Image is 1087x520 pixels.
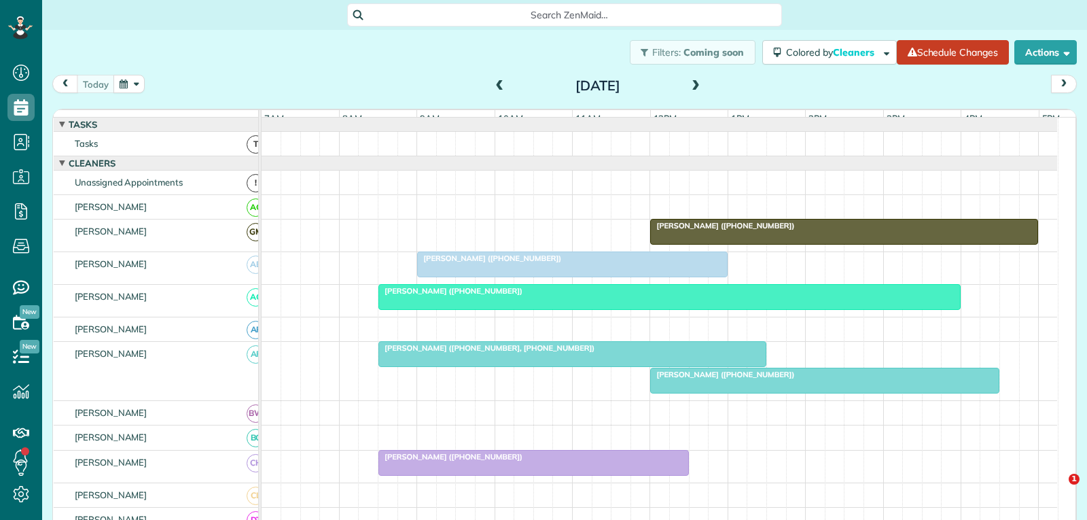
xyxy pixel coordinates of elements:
button: prev [52,75,78,93]
span: [PERSON_NAME] ([PHONE_NUMBER]) [649,370,795,379]
span: 9am [417,113,442,124]
iframe: Intercom live chat [1041,474,1073,506]
a: Schedule Changes [897,40,1009,65]
span: 4pm [961,113,985,124]
span: 12pm [651,113,680,124]
span: [PERSON_NAME] ([PHONE_NUMBER]) [416,254,562,263]
span: [PERSON_NAME] [72,457,150,468]
span: AC [247,288,265,307]
span: Cleaners [66,158,118,169]
button: Actions [1014,40,1077,65]
span: 7am [262,113,287,124]
span: [PERSON_NAME] [72,201,150,212]
span: [PERSON_NAME] [72,258,150,269]
span: CL [247,487,265,505]
span: AF [247,345,265,364]
span: AB [247,256,265,274]
button: today [77,75,115,93]
span: Tasks [66,119,100,130]
span: AF [247,321,265,339]
span: [PERSON_NAME] ([PHONE_NUMBER]) [378,452,523,462]
span: [PERSON_NAME] [72,226,150,237]
span: Colored by [786,46,879,58]
button: next [1051,75,1077,93]
span: ! [247,174,265,192]
span: [PERSON_NAME] ([PHONE_NUMBER]) [378,286,523,296]
span: 2pm [806,113,830,124]
span: GM [247,223,265,241]
span: CH [247,454,265,472]
span: 10am [495,113,526,124]
span: Cleaners [833,46,876,58]
span: BC [247,429,265,447]
span: 8am [340,113,365,124]
h2: [DATE] [513,78,683,93]
span: 5pm [1039,113,1063,124]
span: [PERSON_NAME] [72,348,150,359]
span: [PERSON_NAME] [72,489,150,500]
span: 1pm [728,113,752,124]
span: [PERSON_NAME] ([PHONE_NUMBER], [PHONE_NUMBER]) [378,343,595,353]
span: T [247,135,265,154]
span: Filters: [652,46,681,58]
span: [PERSON_NAME] ([PHONE_NUMBER]) [649,221,795,230]
span: AC [247,198,265,217]
span: New [20,305,39,319]
button: Colored byCleaners [762,40,897,65]
span: 3pm [884,113,908,124]
span: 1 [1069,474,1080,485]
span: New [20,340,39,353]
span: Unassigned Appointments [72,177,185,188]
span: [PERSON_NAME] [72,407,150,418]
span: Tasks [72,138,101,149]
span: [PERSON_NAME] [72,432,150,443]
span: Coming soon [683,46,745,58]
span: [PERSON_NAME] [72,291,150,302]
span: [PERSON_NAME] [72,324,150,334]
span: BW [247,404,265,423]
span: 11am [573,113,603,124]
